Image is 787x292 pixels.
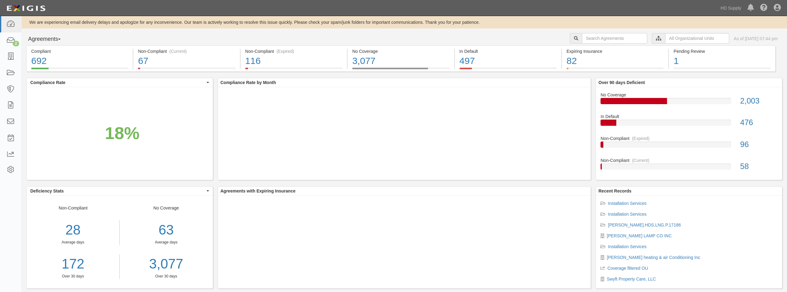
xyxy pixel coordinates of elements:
div: 1 [674,54,770,68]
b: Compliance Rate by Month [220,80,276,85]
a: [PERSON_NAME] heating & air Conditioning Inc [607,255,700,260]
a: Installation Services [608,244,647,249]
div: Non-Compliant (Expired) [245,48,342,54]
div: 18% [105,121,139,146]
div: No Coverage [596,92,782,98]
div: (Current) [169,48,187,54]
div: 63 [124,220,208,240]
i: Help Center - Complianz [760,4,768,12]
div: 2,003 [736,95,782,107]
b: Agreements with Expiring Insurance [220,188,296,193]
b: Over 90 days Deficient [598,80,645,85]
a: In Default476 [601,113,777,135]
div: Average days [124,240,208,245]
div: No Coverage [352,48,449,54]
div: Non-Compliant [27,205,120,279]
div: 82 [567,54,664,68]
input: Search Agreements [582,33,647,44]
div: We are experiencing email delivery delays and apologize for any inconvenience. Our team is active... [22,19,787,25]
a: 172 [27,254,119,274]
div: 692 [31,54,128,68]
button: Agreements [26,33,73,45]
a: Installation Services [608,201,647,206]
a: Non-Compliant(Current)67 [133,68,240,73]
span: Deficiency Stats [30,188,205,194]
span: Compliance Rate [30,79,205,86]
div: No Coverage [120,205,213,279]
img: logo-5460c22ac91f19d4615b14bd174203de0afe785f0fc80cf4dbbc73dc1793850b.png [5,3,47,14]
div: Non-Compliant [596,135,782,142]
a: Coverage filtered OU [607,266,648,271]
a: Compliant692 [26,68,133,73]
div: 116 [245,54,342,68]
div: Expiring Insurance [567,48,664,54]
button: Deficiency Stats [27,187,213,195]
div: Pending Review [674,48,770,54]
div: 28 [27,220,119,240]
a: In Default497 [455,68,561,73]
div: 58 [736,161,782,172]
div: 67 [138,54,235,68]
div: (Expired) [632,135,650,142]
a: No Coverage3,077 [348,68,454,73]
a: Pending Review1 [669,68,775,73]
div: Non-Compliant (Current) [138,48,235,54]
a: Non-Compliant(Current)58 [601,157,777,175]
a: No Coverage2,003 [601,92,777,114]
div: Non-Compliant [596,157,782,163]
div: (Current) [632,157,649,163]
a: HD Supply [717,2,744,14]
input: All Organizational Units [665,33,729,44]
div: Over 30 days [124,274,208,279]
div: In Default [596,113,782,120]
div: In Default [460,48,557,54]
a: 3,077 [124,254,208,274]
button: Compliance Rate [27,78,213,87]
div: 497 [460,54,557,68]
div: 476 [736,117,782,128]
a: Expiring Insurance82 [562,68,668,73]
a: Non-Compliant(Expired)116 [241,68,347,73]
a: [PERSON_NAME] LAMP CO INC [607,233,672,238]
div: Compliant [31,48,128,54]
div: 3,077 [352,54,449,68]
div: (Expired) [276,48,294,54]
a: Swyft Property Care, LLC [607,277,656,281]
div: Average days [27,240,119,245]
a: Non-Compliant(Expired)96 [601,135,777,157]
a: Installation Services [608,212,647,217]
b: Recent Records [598,188,631,193]
div: Over 30 days [27,274,119,279]
div: 2 [13,41,19,46]
div: 96 [736,139,782,150]
div: As of [DATE] 07:44 pm [734,36,778,42]
a: [PERSON_NAME].HDS.LNG.P.17186 [608,222,681,227]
